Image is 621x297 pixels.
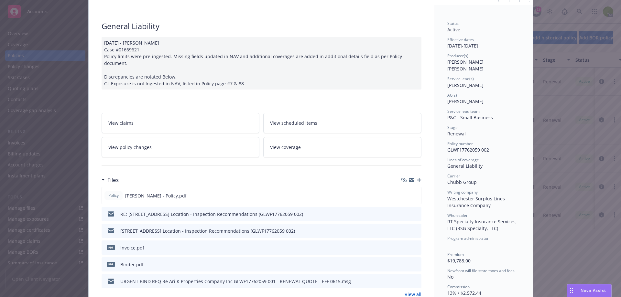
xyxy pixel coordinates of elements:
span: $19,788.00 [447,258,471,264]
span: Renewal [447,131,466,137]
span: Program administrator [447,236,489,241]
button: download file [403,244,408,251]
button: preview file [413,192,419,199]
span: Nova Assist [581,288,606,293]
div: [STREET_ADDRESS] Location - Inspection Recommendations (GLWF17762059 002) [120,228,295,234]
span: 13% / $2,572.44 [447,290,481,296]
div: Invoice.pdf [120,244,144,251]
span: Westchester Surplus Lines Insurance Company [447,196,506,208]
span: [PERSON_NAME] [PERSON_NAME] [447,59,485,72]
span: pdf [107,245,115,250]
button: preview file [413,211,419,217]
span: pdf [107,262,115,267]
div: Drag to move [567,284,575,297]
div: Binder.pdf [120,261,144,268]
span: View scheduled items [270,120,317,126]
div: [DATE] - [PERSON_NAME] Case #01669621: Policy limits were pre-ingested. Missing fields updated in... [102,37,421,90]
span: Status [447,21,459,26]
a: View claims [102,113,260,133]
button: download file [402,192,408,199]
span: Stage [447,125,458,130]
button: download file [403,278,408,285]
button: Nova Assist [567,284,612,297]
span: View coverage [270,144,301,151]
button: download file [403,228,408,234]
span: Writing company [447,189,478,195]
span: [PERSON_NAME] [447,82,484,88]
button: preview file [413,244,419,251]
span: Policy number [447,141,473,146]
button: download file [403,211,408,217]
span: Commission [447,284,470,290]
span: View claims [108,120,134,126]
span: Policy [107,193,120,198]
a: View policy changes [102,137,260,157]
span: Effective dates [447,37,474,42]
span: Chubb Group [447,179,477,185]
span: No [447,274,453,280]
span: Wholesaler [447,213,468,218]
span: Producer(s) [447,53,468,58]
span: - [447,241,449,248]
span: Premium [447,252,464,257]
a: View scheduled items [263,113,421,133]
div: RE: [STREET_ADDRESS] Location - Inspection Recommendations (GLWF17762059 002) [120,211,303,217]
button: download file [403,261,408,268]
span: AC(s) [447,92,457,98]
span: Service lead(s) [447,76,474,81]
span: Newfront will file state taxes and fees [447,268,515,273]
span: View policy changes [108,144,152,151]
div: URGENT BIND REQ Re Ari K Properties Company Inc GLWF17762059 001 - RENEWAL QUOTE - EFF 0615.msg [120,278,351,285]
div: Files [102,176,119,184]
span: General Liability [447,163,483,169]
h3: Files [107,176,119,184]
a: View coverage [263,137,421,157]
span: [PERSON_NAME] - Policy.pdf [125,192,187,199]
span: RT Specialty Insurance Services, LLC (RSG Specialty, LLC) [447,218,518,231]
div: General Liability [102,21,421,32]
span: Service lead team [447,109,480,114]
span: GLWF17762059 002 [447,147,489,153]
span: Lines of coverage [447,157,479,163]
span: P&C - Small Business [447,114,493,121]
button: preview file [413,228,419,234]
button: preview file [413,278,419,285]
span: [PERSON_NAME] [447,98,484,104]
span: Carrier [447,173,460,179]
button: preview file [413,261,419,268]
div: [DATE] - [DATE] [447,37,520,49]
span: Active [447,27,460,33]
